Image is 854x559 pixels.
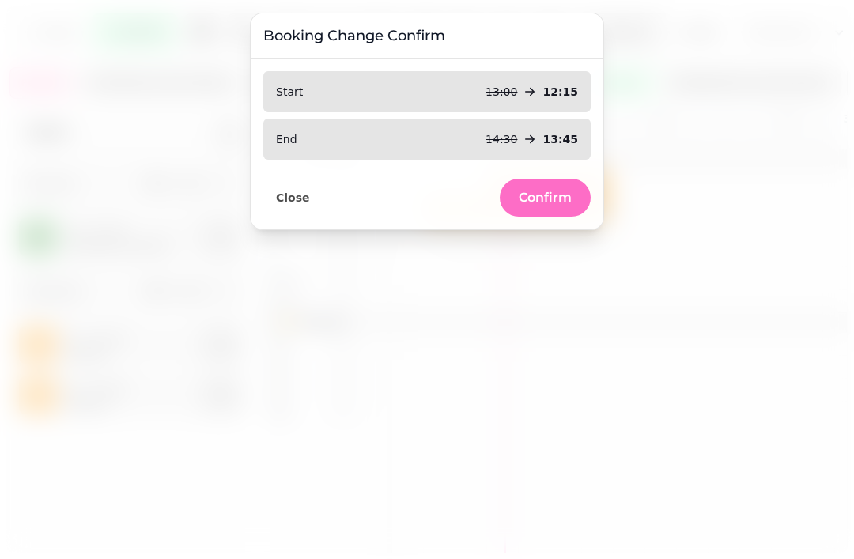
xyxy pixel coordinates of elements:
p: 13:00 [486,84,517,100]
p: 12:15 [542,84,578,100]
p: 14:30 [486,131,517,147]
button: Close [263,187,323,208]
p: Start [276,84,303,100]
span: Close [276,192,310,203]
p: 13:45 [542,131,578,147]
p: End [276,131,297,147]
span: Confirm [519,191,572,204]
h3: Booking Change Confirm [263,26,591,45]
button: Confirm [500,179,591,217]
